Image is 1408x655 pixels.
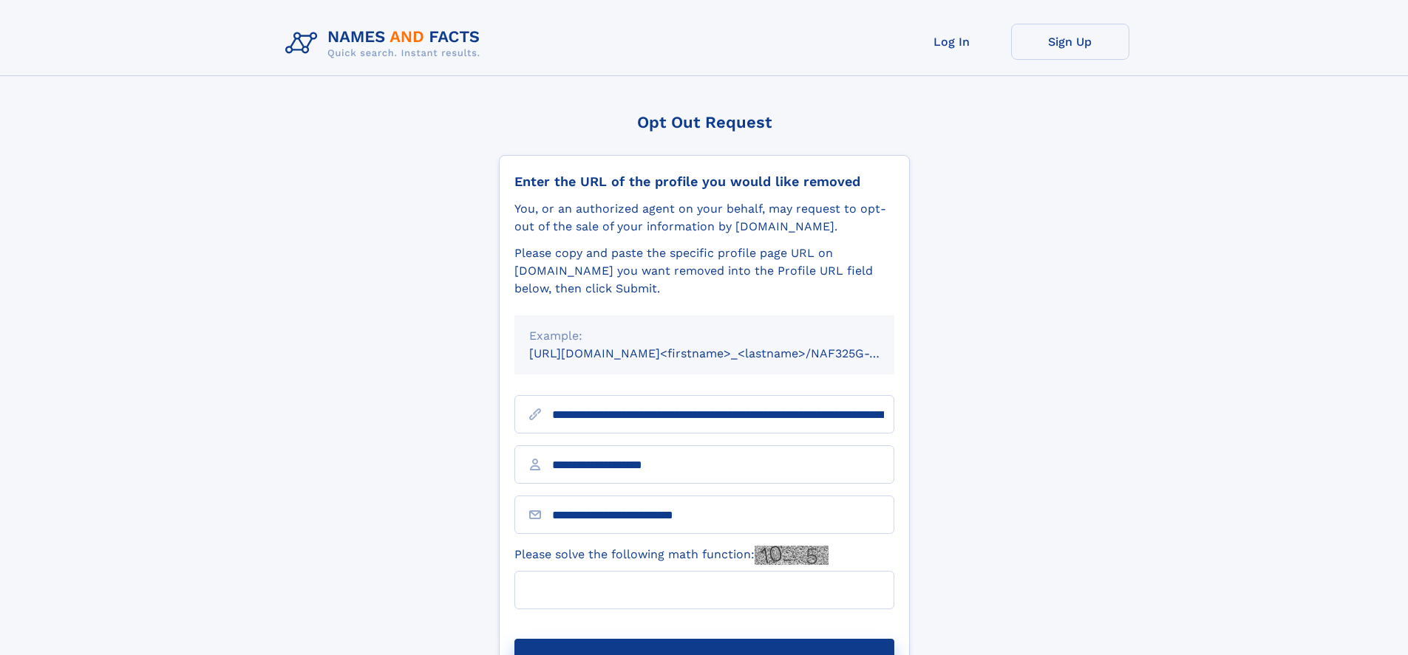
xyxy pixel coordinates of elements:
div: Enter the URL of the profile you would like removed [514,174,894,190]
a: Log In [893,24,1011,60]
div: Example: [529,327,880,345]
label: Please solve the following math function: [514,546,829,565]
div: You, or an authorized agent on your behalf, may request to opt-out of the sale of your informatio... [514,200,894,236]
a: Sign Up [1011,24,1129,60]
div: Opt Out Request [499,113,910,131]
div: Please copy and paste the specific profile page URL on [DOMAIN_NAME] you want removed into the Pr... [514,244,894,298]
img: Logo Names and Facts [279,24,492,64]
small: [URL][DOMAIN_NAME]<firstname>_<lastname>/NAF325G-xxxxxxxx [529,346,922,360]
